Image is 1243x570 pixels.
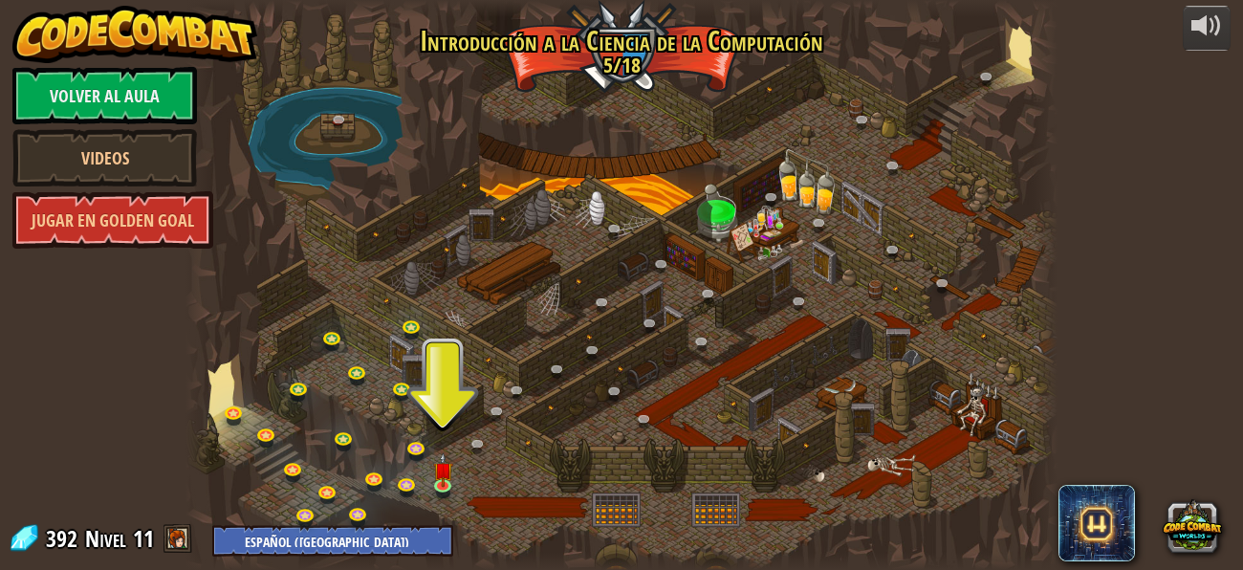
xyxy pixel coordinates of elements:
[85,523,126,555] span: Nivel
[433,452,453,487] img: level-banner-unstarted.png
[1183,6,1231,51] button: Ajustar el volúmen
[12,67,197,124] a: Volver al aula
[12,191,213,249] a: Jugar en Golden Goal
[133,523,154,554] span: 11
[46,523,83,554] span: 392
[12,6,257,63] img: CodeCombat - Learn how to code by playing a game
[12,129,197,186] a: Videos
